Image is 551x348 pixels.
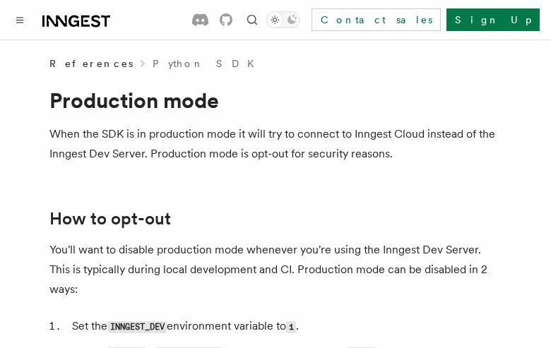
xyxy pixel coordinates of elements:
[49,56,133,71] span: References
[153,56,263,71] a: Python SDK
[312,8,441,31] a: Contact sales
[49,240,502,299] p: You'll want to disable production mode whenever you're using the Inngest Dev Server. This is typi...
[244,11,261,28] button: Find something...
[49,209,171,229] a: How to opt-out
[68,316,502,337] li: Set the environment variable to .
[107,321,167,333] code: INNGEST_DEV
[49,124,502,164] p: When the SDK is in production mode it will try to connect to Inngest Cloud instead of the Inngest...
[266,11,300,28] button: Toggle dark mode
[11,11,28,28] button: Toggle navigation
[446,8,540,31] a: Sign Up
[49,88,502,113] h1: Production mode
[286,321,296,333] code: 1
